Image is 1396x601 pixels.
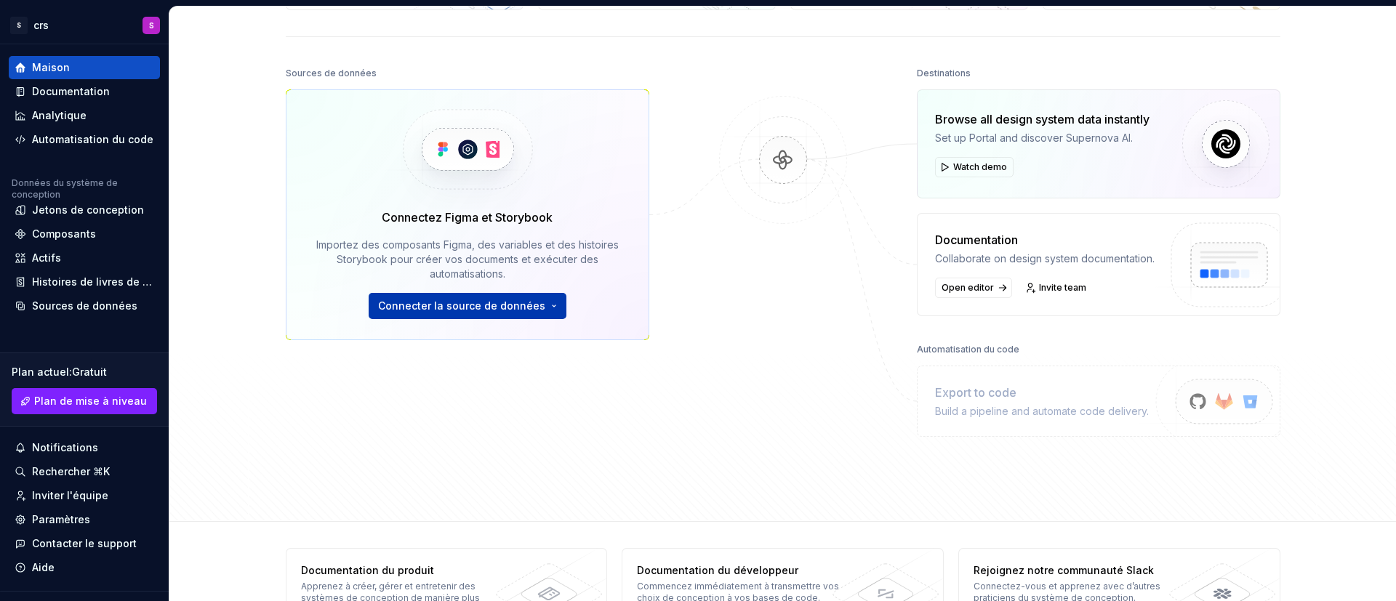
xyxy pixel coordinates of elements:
div: Build a pipeline and automate code delivery. [935,404,1149,419]
button: ScrsS [3,9,166,41]
div: Collaborate on design system documentation. [935,251,1155,266]
a: Invite team [1021,278,1093,298]
font: Plan actuel [12,366,69,378]
div: Documentation [935,231,1155,249]
font: Connecter la source de données [378,299,545,312]
button: Contacter le support [9,532,160,555]
a: Histoires de livres de contes [9,270,160,294]
font: Jetons de conception [32,203,144,216]
font: Automatisation du code [917,344,1019,355]
font: Actifs [32,251,61,264]
font: Rejoignez notre communauté Slack [974,564,1154,576]
font: Inviter l'équipe [32,489,108,501]
font: Plan de mise à niveau [34,395,147,407]
a: Plan de mise à niveau [12,388,157,414]
button: Rechercher ⌘K [9,460,160,483]
font: Documentation du produit [301,564,434,576]
a: Sources de données [9,294,160,318]
font: Importez des composants Figma, des variables et des histoires Storybook pour créer vos documents ... [316,238,619,280]
a: Analytique [9,104,160,127]
a: Paramètres [9,508,160,531]
font: Gratuit [72,366,107,378]
font: Automatisation du code [32,133,153,145]
font: Notifications [32,441,98,453]
font: Connectez Figma et Storybook [382,210,553,225]
font: Analytique [32,109,87,121]
a: Actifs [9,246,160,270]
span: Watch demo [953,161,1007,173]
font: Rechercher ⌘K [32,465,110,477]
font: Documentation du développeur [637,564,798,576]
font: Composants [32,227,96,240]
font: S [17,22,21,29]
div: Export to code [935,384,1149,401]
font: Documentation [32,85,110,97]
a: Maison [9,56,160,79]
a: Composants [9,222,160,246]
button: Notifications [9,436,160,459]
a: Documentation [9,80,160,103]
font: Maison [32,61,70,73]
font: Aide [32,561,55,573]
font: S [149,21,154,30]
a: Inviter l'équipe [9,484,160,507]
button: Watch demo [935,157,1014,177]
span: Open editor [942,282,994,294]
font: Sources de données [32,299,137,312]
a: Open editor [935,278,1012,298]
button: Connecter la source de données [369,293,566,319]
font: Histoires de livres de contes [32,275,177,288]
div: Browse all design system data instantly [935,110,1150,128]
button: Aide [9,556,160,579]
a: Automatisation du code [9,128,160,151]
font: Données du système de conception [12,177,118,200]
span: Invite team [1039,282,1086,294]
font: Contacter le support [32,537,137,549]
font: crs [33,19,49,31]
font: Destinations [917,68,971,78]
div: Set up Portal and discover Supernova AI. [935,131,1150,145]
font: Paramètres [32,513,90,525]
font: : [69,366,72,378]
font: Sources de données [286,68,377,78]
a: Jetons de conception [9,198,160,222]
